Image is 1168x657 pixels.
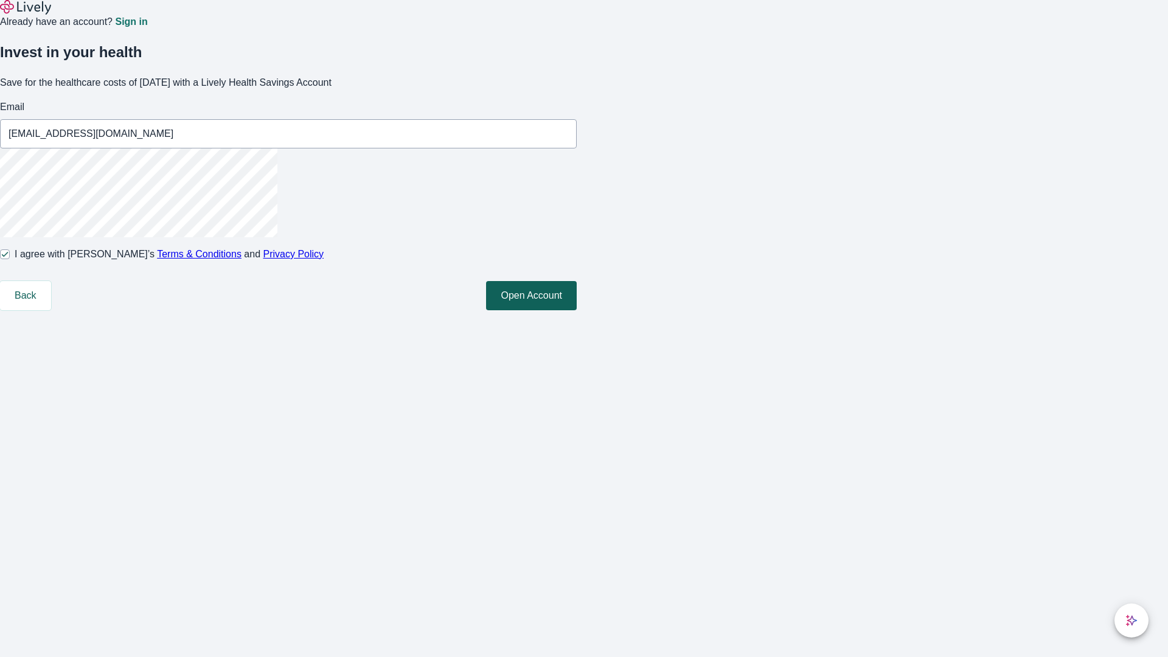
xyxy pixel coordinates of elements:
a: Sign in [115,17,147,27]
button: Open Account [486,281,577,310]
button: chat [1114,603,1149,638]
svg: Lively AI Assistant [1125,614,1138,627]
a: Terms & Conditions [157,249,242,259]
a: Privacy Policy [263,249,324,259]
span: I agree with [PERSON_NAME]’s and [15,247,324,262]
